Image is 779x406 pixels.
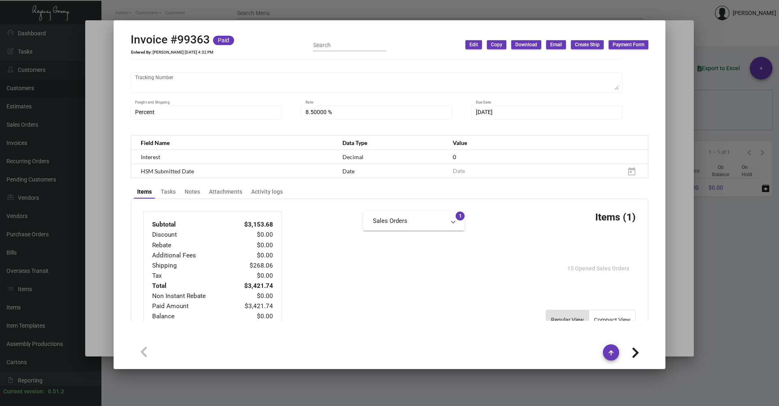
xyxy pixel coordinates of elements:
th: Field Name [131,136,335,150]
td: Balance [152,311,230,322]
button: Copy [487,40,506,49]
button: 15 Opened Sales Orders [561,261,636,276]
mat-expansion-panel-header: Sales Orders [363,211,465,231]
span: Date [342,168,355,175]
mat-panel-title: Sales Orders [373,216,445,226]
td: Tax [152,271,230,281]
th: Data Type [334,136,444,150]
input: Date [453,166,625,175]
td: [PERSON_NAME] [DATE] 4:32 PM [152,50,214,55]
td: Rebate [152,240,230,251]
span: 15 Opened Sales Orders [567,265,629,272]
td: $0.00 [230,240,273,251]
td: Paid Amount [152,301,230,311]
span: Decimal [342,153,364,160]
td: $0.00 [230,311,273,322]
div: Tasks [161,188,176,196]
h3: Items (1) [595,211,636,223]
th: Value [445,136,648,150]
h2: Invoice #99363 [131,33,210,47]
button: Payment Form [609,40,648,49]
span: Edit [469,41,478,48]
td: $268.06 [230,261,273,271]
div: Notes [185,188,200,196]
div: Attachments [209,188,242,196]
span: Interest [141,153,160,160]
button: Regular View [546,310,589,330]
td: $0.00 [230,230,273,240]
td: Entered By: [131,50,152,55]
span: Payment Form [613,41,644,48]
div: Activity logs [251,188,283,196]
button: Edit [465,40,482,49]
div: Current version: [3,387,45,396]
mat-chip: Paid [213,36,234,45]
td: Non Instant Rebate [152,291,230,301]
td: $0.00 [230,251,273,261]
span: Create Ship [575,41,600,48]
td: Subtotal [152,220,230,230]
button: Download [511,40,541,49]
button: Compact View [589,310,635,330]
td: Total [152,281,230,291]
td: $3,153.68 [230,220,273,230]
td: Shipping [152,261,230,271]
td: $3,421.74 [230,301,273,311]
td: Discount [152,230,230,240]
td: Additional Fees [152,251,230,261]
button: Create Ship [571,40,604,49]
span: Email [550,41,562,48]
div: 0.51.2 [48,387,64,396]
span: Percent [135,109,155,115]
button: Open calendar [625,164,638,177]
span: HSM Submitted Date [141,168,194,175]
span: Download [515,41,537,48]
div: Items [137,188,152,196]
td: $0.00 [230,291,273,301]
span: Copy [491,41,502,48]
button: Email [546,40,566,49]
td: $0.00 [230,271,273,281]
td: $3,421.74 [230,281,273,291]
